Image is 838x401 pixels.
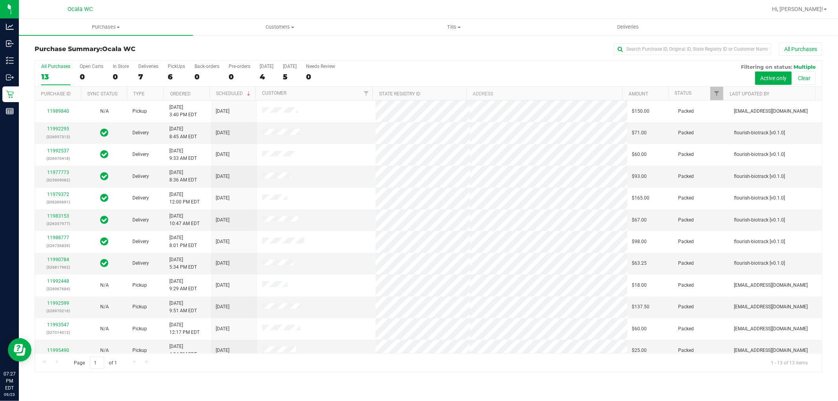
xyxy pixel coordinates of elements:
[734,303,808,311] span: [EMAIL_ADDRESS][DOMAIN_NAME]
[132,173,149,180] span: Delivery
[67,357,124,369] span: Page of 1
[47,108,69,114] a: 11989840
[216,216,229,224] span: [DATE]
[216,303,229,311] span: [DATE]
[632,194,650,202] span: $165.00
[40,264,77,271] p: (326817962)
[678,238,694,245] span: Packed
[132,325,147,333] span: Pickup
[40,242,77,249] p: (326736839)
[262,90,286,96] a: Customer
[47,126,69,132] a: 11992295
[614,43,771,55] input: Search Purchase ID, Original ID, State Registry ID or Customer Name...
[68,6,93,13] span: Ocala WC
[734,282,808,289] span: [EMAIL_ADDRESS][DOMAIN_NAME]
[734,325,808,333] span: [EMAIL_ADDRESS][DOMAIN_NAME]
[629,91,648,97] a: Amount
[229,64,250,69] div: Pre-orders
[678,151,694,158] span: Packed
[41,64,70,69] div: All Purchases
[113,64,129,69] div: In Store
[216,325,229,333] span: [DATE]
[306,72,335,81] div: 0
[47,213,69,219] a: 11983153
[47,148,69,154] a: 11992537
[216,108,229,115] span: [DATE]
[100,108,109,114] span: Not Applicable
[216,238,229,245] span: [DATE]
[40,220,77,227] p: (326357977)
[100,214,108,225] span: In Sync
[632,216,647,224] span: $67.00
[40,176,77,184] p: (325909082)
[100,258,108,269] span: In Sync
[741,64,792,70] span: Filtering on status:
[100,108,109,115] button: N/A
[678,325,694,333] span: Packed
[132,216,149,224] span: Delivery
[132,194,149,202] span: Delivery
[100,348,109,353] span: Not Applicable
[632,260,647,267] span: $63.25
[283,72,297,81] div: 5
[19,24,193,31] span: Purchases
[466,87,622,101] th: Address
[19,19,193,35] a: Purchases
[359,87,372,100] a: Filter
[6,23,14,31] inline-svg: Analytics
[169,321,200,336] span: [DATE] 12:17 PM EDT
[40,155,77,162] p: (326970418)
[132,129,149,137] span: Delivery
[730,91,770,97] a: Last Updated By
[138,72,158,81] div: 7
[41,72,70,81] div: 13
[772,6,823,12] span: Hi, [PERSON_NAME]!
[734,260,785,267] span: flourish-biotrack [v0.1.0]
[100,347,109,354] button: N/A
[632,129,647,137] span: $71.00
[100,149,108,160] span: In Sync
[113,72,129,81] div: 0
[632,325,647,333] span: $60.00
[132,238,149,245] span: Delivery
[40,329,77,336] p: (327014012)
[216,194,229,202] span: [DATE]
[193,19,367,35] a: Customers
[169,147,197,162] span: [DATE] 9:33 AM EDT
[168,72,185,81] div: 6
[675,90,691,96] a: Status
[87,91,117,97] a: Sync Status
[632,108,650,115] span: $150.00
[8,338,31,362] iframe: Resource center
[132,260,149,267] span: Delivery
[132,108,147,115] span: Pickup
[47,322,69,328] a: 11993547
[169,256,197,271] span: [DATE] 5:34 PM EDT
[632,238,647,245] span: $98.00
[47,257,69,262] a: 11990784
[4,370,15,392] p: 07:27 PM EDT
[47,192,69,197] a: 11979372
[169,169,197,184] span: [DATE] 8:36 AM EDT
[216,347,229,354] span: [DATE]
[734,347,808,354] span: [EMAIL_ADDRESS][DOMAIN_NAME]
[541,19,715,35] a: Deliveries
[6,90,14,98] inline-svg: Retail
[169,343,197,358] span: [DATE] 4:34 PM EDT
[678,129,694,137] span: Packed
[169,191,200,206] span: [DATE] 12:00 PM EDT
[100,304,109,309] span: Not Applicable
[100,171,108,182] span: In Sync
[6,107,14,115] inline-svg: Reports
[632,173,647,180] span: $93.00
[755,71,792,85] button: Active only
[169,300,197,315] span: [DATE] 9:51 AM EDT
[678,216,694,224] span: Packed
[80,72,103,81] div: 0
[734,216,785,224] span: flourish-biotrack [v0.1.0]
[47,278,69,284] a: 11992448
[193,24,367,31] span: Customers
[779,42,822,56] button: All Purchases
[80,64,103,69] div: Open Carts
[216,282,229,289] span: [DATE]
